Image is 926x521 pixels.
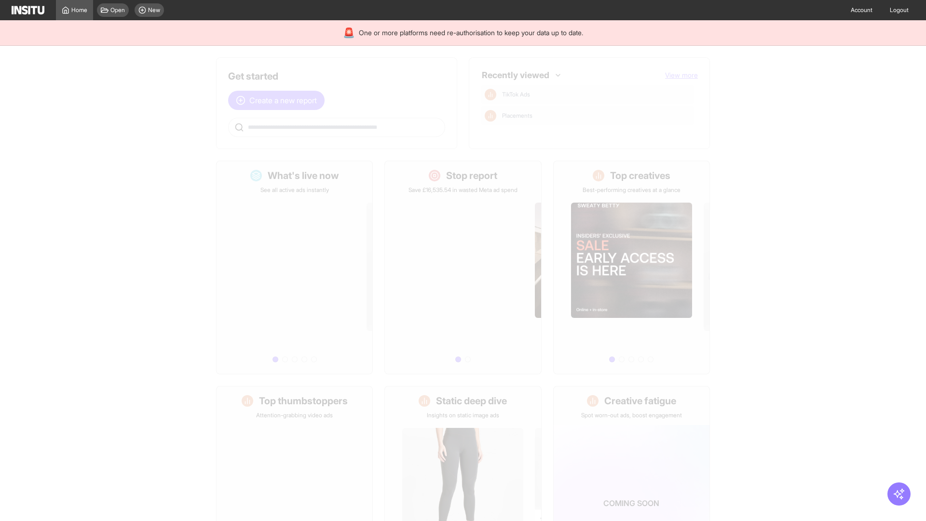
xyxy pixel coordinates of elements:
span: Home [71,6,87,14]
span: Open [110,6,125,14]
span: New [148,6,160,14]
span: One or more platforms need re-authorisation to keep your data up to date. [359,28,583,38]
div: 🚨 [343,26,355,40]
img: Logo [12,6,44,14]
